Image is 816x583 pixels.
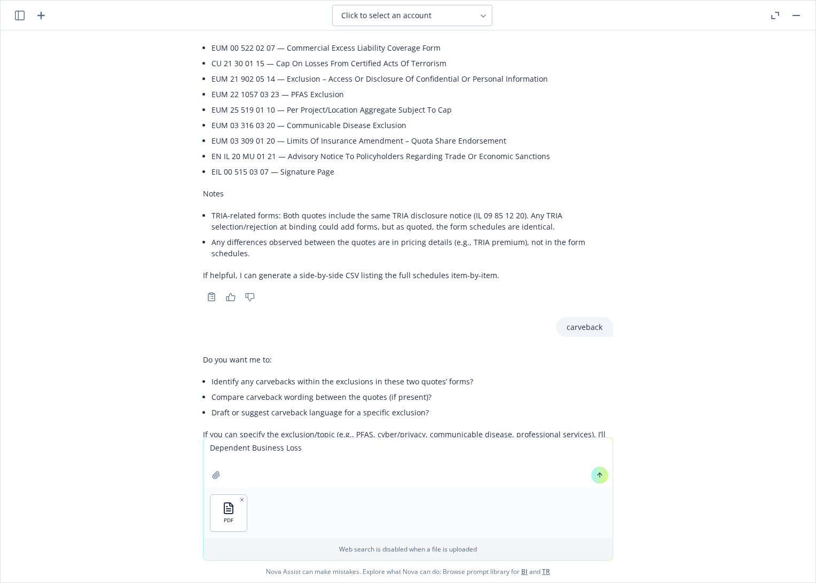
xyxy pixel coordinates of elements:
[211,86,613,102] li: EUM 22 1057 03 23 — PFAS Exclusion
[211,405,613,420] li: Draft or suggest carveback language for a specific exclusion?
[211,56,613,71] li: CU 21 30 01 15 — Cap On Losses From Certified Acts Of Terrorism
[211,133,613,148] li: EUM 03 309 01 20 — Limits Of Insurance Amendment – Quota Share Endorsement
[211,102,613,117] li: EUM 25 519 01 10 — Per Project/Location Aggregate Subject To Cap
[211,208,613,234] li: TRIA-related forms: Both quotes include the same TRIA disclosure notice (IL 09 85 12 20). Any TRI...
[332,5,492,26] button: Click to select an account
[203,188,613,199] p: Notes
[542,567,550,576] a: TR
[211,71,613,86] li: EUM 21 902 05 14 — Exclusion – Access Or Disclosure Of Confidential Or Personal Information
[203,438,613,488] textarea: Dependent Business Loss
[211,164,613,179] li: EIL 00 515 03 07 — Signature Page
[211,234,613,261] li: Any differences observed between the quotes are in pricing details (e.g., TRIA premium), not in t...
[211,374,613,389] li: Identify any carvebacks within the exclusions in these two quotes’ forms?
[241,289,258,304] button: Thumbs down
[203,354,613,365] p: Do you want me to:
[210,545,606,554] p: Web search is disabled when a file is uploaded
[207,292,216,302] svg: Copy to clipboard
[203,429,613,451] p: If you can specify the exclusion/topic (e.g., PFAS, cyber/privacy, communicable disease, professi...
[211,389,613,405] li: Compare carveback wording between the quotes (if present)?
[210,495,247,531] button: PDF
[203,270,613,281] p: If helpful, I can generate a side-by-side CSV listing the full schedules item-by-item.
[211,40,613,56] li: EUM 00 522 02 07 — Commercial Excess Liability Coverage Form
[211,117,613,133] li: EUM 03 316 03 20 — Communicable Disease Exclusion
[567,321,602,333] p: carveback
[211,148,613,164] li: EN IL 20 MU 01 21 — Advisory Notice To Policyholders Regarding Trade Or Economic Sanctions
[341,10,431,21] span: Click to select an account
[5,561,811,582] span: Nova Assist can make mistakes. Explore what Nova can do: Browse prompt library for and
[224,517,233,524] span: PDF
[521,567,528,576] a: BI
